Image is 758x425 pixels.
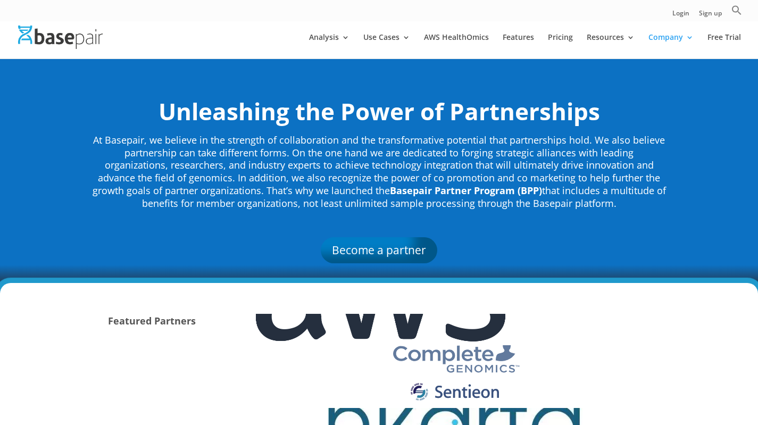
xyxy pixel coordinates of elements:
[424,34,489,59] a: AWS HealthOmics
[707,34,741,59] a: Free Trial
[18,26,103,48] img: Basepair
[587,34,635,59] a: Resources
[321,237,437,263] a: Become a partner
[108,314,196,327] strong: Featured Partners
[731,5,742,15] svg: Search
[309,34,349,59] a: Analysis
[699,10,722,21] a: Sign up
[390,184,542,197] strong: Basepair Partner Program (BPP)
[731,5,742,21] a: Search Icon Link
[406,381,503,403] img: sentieon
[93,134,666,210] span: At Basepair, we believe in the strength of collaboration and the transformative potential that pa...
[548,34,573,59] a: Pricing
[503,34,534,59] a: Features
[648,34,694,59] a: Company
[672,10,689,21] a: Login
[363,34,410,59] a: Use Cases
[159,95,600,127] strong: Unleashing the Power of Partnerships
